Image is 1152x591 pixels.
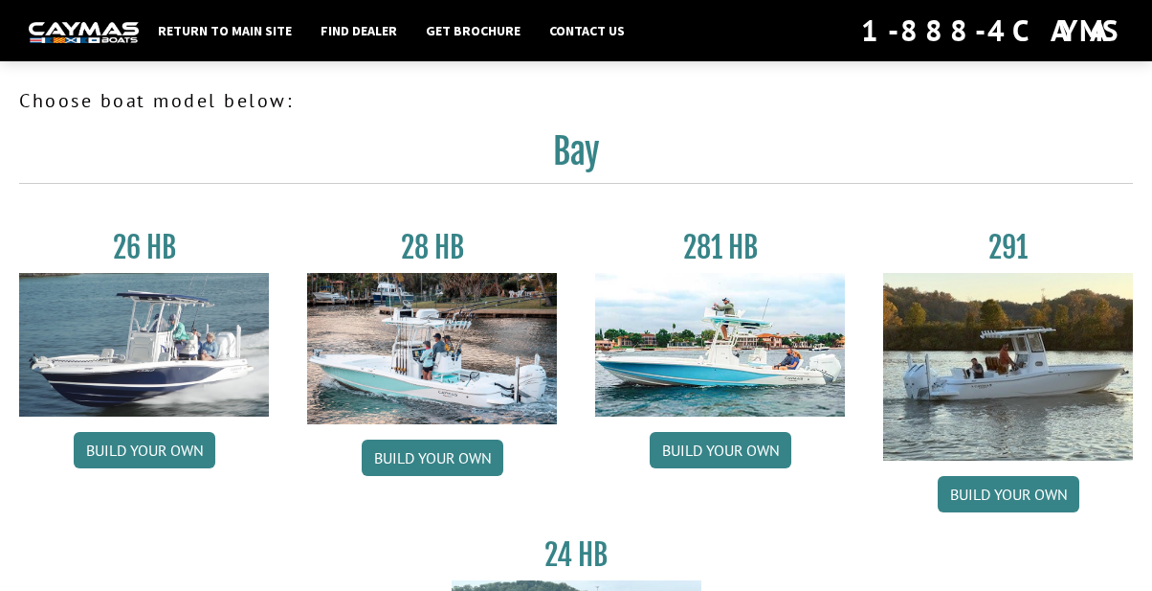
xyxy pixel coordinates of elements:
a: Find Dealer [311,18,407,43]
img: 291_Thumbnail.jpg [883,273,1133,461]
a: Return to main site [148,18,301,43]
a: Build your own [938,476,1079,512]
a: Contact Us [540,18,634,43]
h3: 281 HB [595,230,845,265]
img: 26_new_photo_resized.jpg [19,273,269,417]
img: 28-hb-twin.jpg [595,273,845,417]
h2: Bay [19,130,1133,184]
img: 28_hb_thumbnail_for_caymas_connect.jpg [307,273,557,424]
a: Build your own [74,432,215,468]
h3: 24 HB [452,537,701,573]
h3: 26 HB [19,230,269,265]
p: Choose boat model below: [19,86,1133,115]
div: 1-888-4CAYMAS [861,10,1123,52]
h3: 28 HB [307,230,557,265]
a: Build your own [362,440,503,476]
a: Get Brochure [416,18,530,43]
img: white-logo-c9c8dbefe5ff5ceceb0f0178aa75bf4bb51f6bca0971e226c86eb53dfe498488.png [29,22,139,42]
h3: 291 [883,230,1133,265]
a: Build your own [650,432,791,468]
